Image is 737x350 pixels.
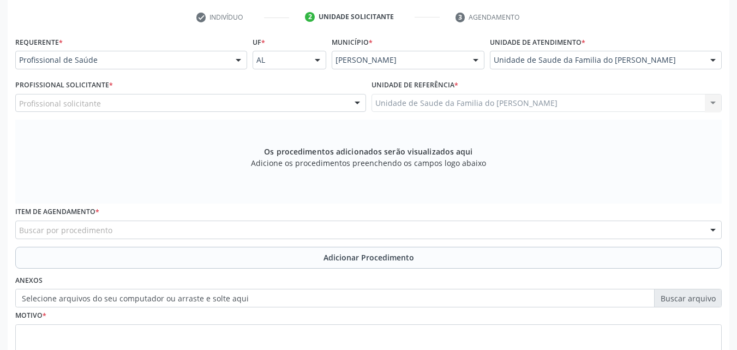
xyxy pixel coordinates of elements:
span: Unidade de Saude da Familia do [PERSON_NAME] [494,55,699,66]
label: Anexos [15,272,43,289]
span: Os procedimentos adicionados serão visualizados aqui [264,146,472,157]
div: 2 [305,12,315,22]
span: Adicione os procedimentos preenchendo os campos logo abaixo [251,157,486,169]
button: Adicionar Procedimento [15,247,722,269]
span: Buscar por procedimento [19,224,112,236]
label: Município [332,34,373,51]
label: Profissional Solicitante [15,77,113,94]
span: [PERSON_NAME] [335,55,462,66]
span: Profissional solicitante [19,98,101,109]
label: Item de agendamento [15,204,99,221]
span: AL [256,55,304,66]
label: Unidade de atendimento [490,34,585,51]
label: UF [253,34,265,51]
div: Unidade solicitante [319,12,394,22]
label: Requerente [15,34,63,51]
label: Unidade de referência [372,77,458,94]
span: Adicionar Procedimento [323,252,414,263]
label: Motivo [15,307,46,324]
span: Profissional de Saúde [19,55,225,66]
